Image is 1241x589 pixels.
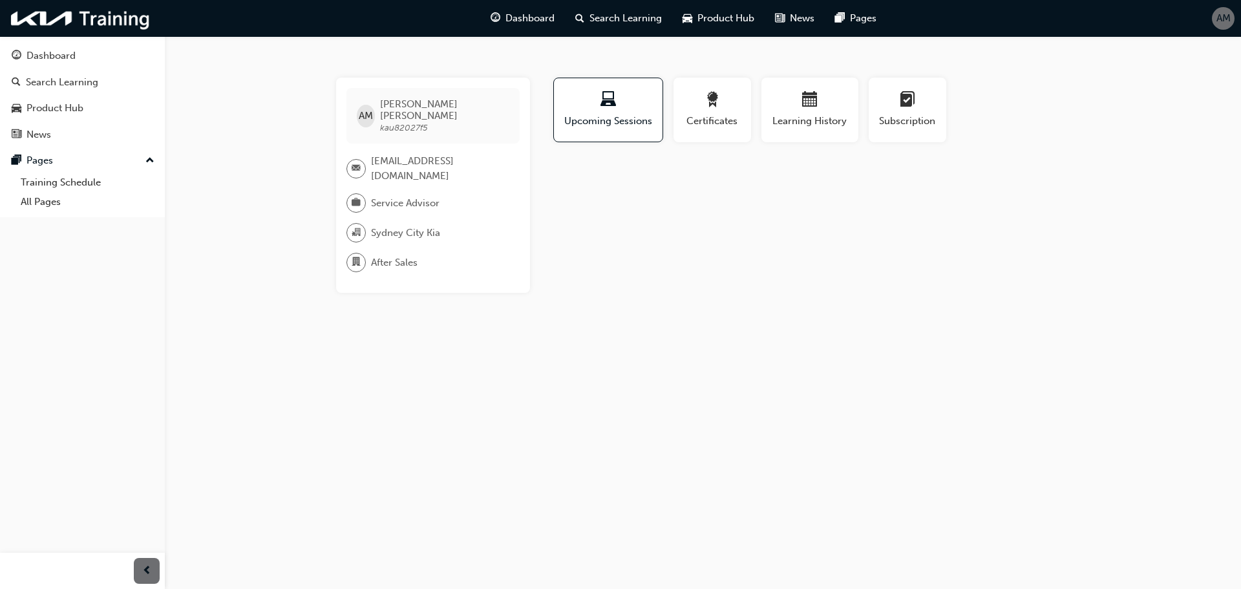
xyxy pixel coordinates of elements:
div: News [27,127,51,142]
a: Search Learning [5,70,160,94]
span: search-icon [575,10,584,27]
button: Subscription [869,78,946,142]
span: briefcase-icon [352,195,361,211]
div: Dashboard [27,48,76,63]
span: News [790,11,814,26]
span: pages-icon [12,155,21,167]
span: guage-icon [12,50,21,62]
a: guage-iconDashboard [480,5,565,32]
span: learningplan-icon [900,92,915,109]
div: Search Learning [26,75,98,90]
a: news-iconNews [765,5,825,32]
button: DashboardSearch LearningProduct HubNews [5,41,160,149]
span: Learning History [771,114,849,129]
span: news-icon [12,129,21,141]
span: car-icon [683,10,692,27]
span: search-icon [12,77,21,89]
span: car-icon [12,103,21,114]
button: Upcoming Sessions [553,78,663,142]
span: [EMAIL_ADDRESS][DOMAIN_NAME] [371,154,509,183]
span: Search Learning [589,11,662,26]
a: Dashboard [5,44,160,68]
span: department-icon [352,254,361,271]
span: Dashboard [505,11,555,26]
button: Certificates [674,78,751,142]
a: pages-iconPages [825,5,887,32]
span: Pages [850,11,876,26]
span: guage-icon [491,10,500,27]
a: Training Schedule [16,173,160,193]
button: Learning History [761,78,858,142]
span: Certificates [683,114,741,129]
button: Pages [5,149,160,173]
span: AM [359,109,373,123]
span: Product Hub [697,11,754,26]
span: calendar-icon [802,92,818,109]
span: news-icon [775,10,785,27]
button: AM [1212,7,1235,30]
span: Sydney City Kia [371,226,440,241]
span: laptop-icon [600,92,616,109]
span: Upcoming Sessions [564,114,653,129]
span: pages-icon [835,10,845,27]
span: email-icon [352,160,361,177]
span: [PERSON_NAME] [PERSON_NAME] [380,98,509,122]
img: kia-training [6,5,155,32]
a: All Pages [16,192,160,212]
span: up-icon [145,153,154,169]
span: kau82027f5 [380,122,428,133]
span: organisation-icon [352,224,361,241]
span: AM [1216,11,1231,26]
span: prev-icon [142,563,152,579]
span: After Sales [371,255,418,270]
a: News [5,123,160,147]
a: Product Hub [5,96,160,120]
div: Pages [27,153,53,168]
span: award-icon [705,92,720,109]
div: Product Hub [27,101,83,116]
span: Subscription [878,114,937,129]
a: search-iconSearch Learning [565,5,672,32]
span: Service Advisor [371,196,440,211]
a: car-iconProduct Hub [672,5,765,32]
